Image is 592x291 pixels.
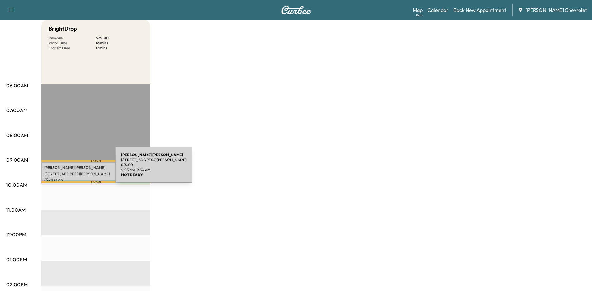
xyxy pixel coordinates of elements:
[121,152,183,157] b: [PERSON_NAME] [PERSON_NAME]
[49,46,96,51] p: Transit Time
[526,6,587,14] span: [PERSON_NAME] Chevrolet
[6,181,27,189] p: 10:00AM
[96,36,143,41] p: $ 25.00
[413,6,423,14] a: MapBeta
[121,172,143,177] b: NOT READY
[49,41,96,46] p: Work Time
[453,6,506,14] a: Book New Appointment
[281,6,311,14] img: Curbee Logo
[121,167,187,172] p: 9:05 am - 9:50 am
[44,165,147,170] p: [PERSON_NAME] [PERSON_NAME]
[6,131,28,139] p: 08:00AM
[416,13,423,17] div: Beta
[41,181,150,183] p: Travel
[49,24,77,33] h5: BrightDrop
[6,106,27,114] p: 07:00AM
[49,36,96,41] p: Revenue
[6,82,28,89] p: 06:00AM
[96,41,143,46] p: 45 mins
[121,157,187,162] p: [STREET_ADDRESS][PERSON_NAME]
[44,178,147,183] p: $ 25.00
[44,171,147,176] p: [STREET_ADDRESS][PERSON_NAME]
[41,160,150,162] p: Travel
[96,46,143,51] p: 12 mins
[6,256,27,263] p: 01:00PM
[121,162,187,167] p: $ 25.00
[6,281,28,288] p: 02:00PM
[6,206,26,214] p: 11:00AM
[6,156,28,164] p: 09:00AM
[6,231,26,238] p: 12:00PM
[428,6,448,14] a: Calendar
